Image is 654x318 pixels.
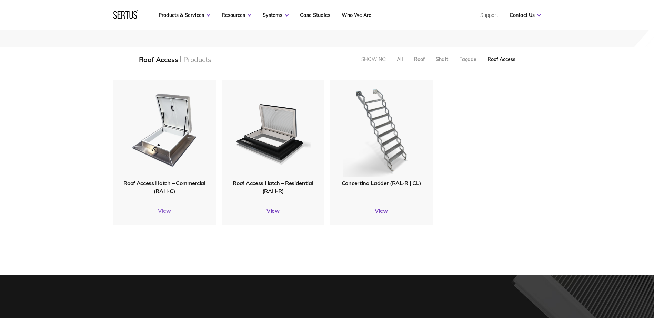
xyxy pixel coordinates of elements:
[342,12,371,18] a: Who We Are
[233,180,313,194] span: Roof Access Hatch – Residential (RAH-R)
[222,207,324,214] a: View
[342,180,421,187] span: Concertina Ladder (RAL-R | CL)
[113,207,216,214] a: View
[530,238,654,318] iframe: Chat Widget
[414,56,425,62] div: Roof
[480,12,498,18] a: Support
[436,56,448,62] div: Shaft
[459,56,476,62] div: Façade
[361,56,386,62] div: Showing:
[487,56,515,62] div: Roof Access
[330,207,433,214] a: View
[159,12,210,18] a: Products & Services
[263,12,289,18] a: Systems
[183,55,211,64] div: Products
[510,12,541,18] a: Contact Us
[139,55,178,64] div: Roof Access
[222,12,251,18] a: Resources
[300,12,330,18] a: Case Studies
[123,180,205,194] span: Roof Access Hatch – Commercial (RAH-C)
[397,56,403,62] div: All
